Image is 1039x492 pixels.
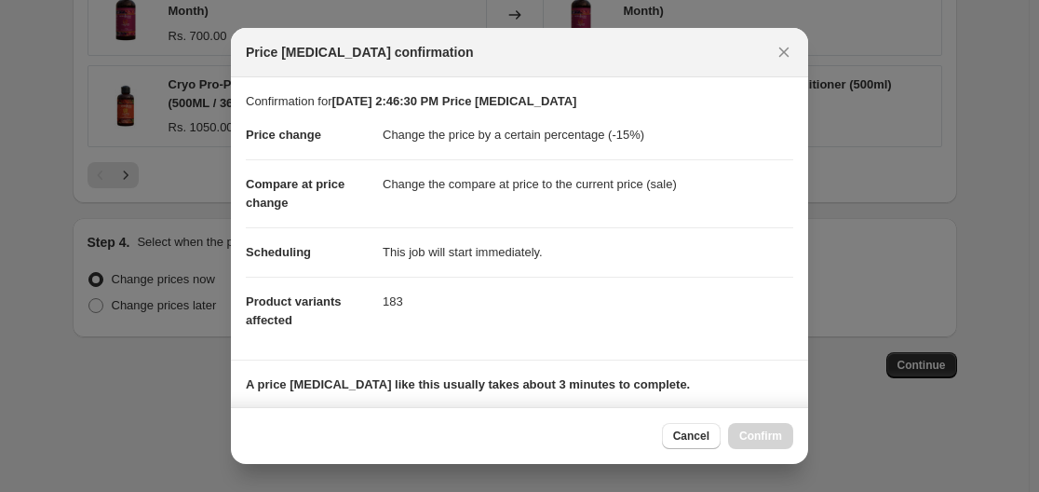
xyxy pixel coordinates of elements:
span: Price change [246,128,321,142]
span: Compare at price change [246,177,344,210]
span: Product variants affected [246,294,342,327]
dd: This job will start immediately. [383,227,793,277]
p: Confirmation for [246,92,793,111]
dd: Change the price by a certain percentage (-15%) [383,111,793,159]
button: Close [771,39,797,65]
dd: Change the compare at price to the current price (sale) [383,159,793,209]
b: A price [MEDICAL_DATA] like this usually takes about 3 minutes to complete. [246,377,690,391]
button: Cancel [662,423,721,449]
dd: 183 [383,277,793,326]
b: [DATE] 2:46:30 PM Price [MEDICAL_DATA] [331,94,576,108]
span: Cancel [673,429,709,444]
span: Scheduling [246,245,311,259]
span: Price [MEDICAL_DATA] confirmation [246,43,474,61]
